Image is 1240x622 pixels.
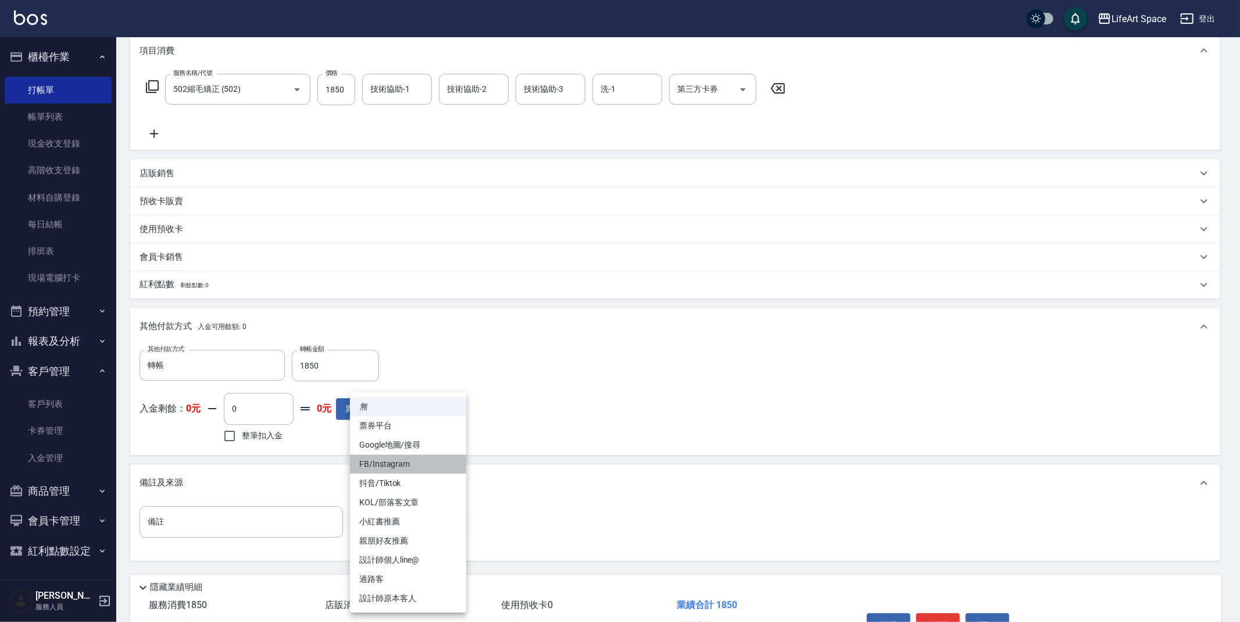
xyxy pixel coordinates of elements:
em: 無 [359,401,367,413]
li: 票券平台 [350,416,466,435]
li: 親朋好友推薦 [350,531,466,550]
li: 過路客 [350,570,466,589]
li: Google地圖/搜尋 [350,435,466,455]
li: 設計師個人line@ [350,550,466,570]
li: KOL/部落客文章 [350,493,466,512]
li: 抖音/Tiktok [350,474,466,493]
li: 小紅書推薦 [350,512,466,531]
li: FB/Instagram [350,455,466,474]
li: 設計師原本客人 [350,589,466,608]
